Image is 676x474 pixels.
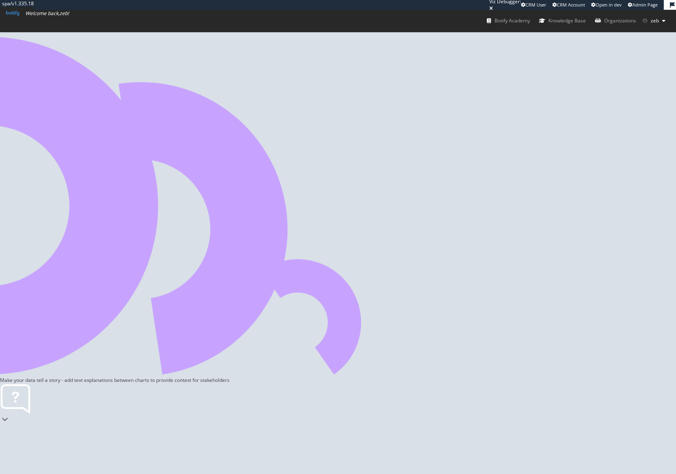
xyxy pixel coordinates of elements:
a: CRM Account [552,2,585,8]
div: Organizations [595,17,636,25]
a: Knowledge Base [539,10,586,32]
div: Knowledge Base [539,17,586,25]
span: zeb [651,17,659,24]
a: Open in dev [591,2,622,8]
span: CRM User [526,2,546,8]
span: Welcome back, zeb ! [25,10,69,17]
a: Botify Academy [487,10,530,32]
span: Admin Page [632,2,658,8]
span: Open in dev [596,2,622,8]
div: Botify Academy [487,17,530,25]
a: CRM User [521,2,546,8]
button: zeb [636,14,672,27]
span: CRM Account [557,2,585,8]
a: Organizations [595,10,636,32]
a: Admin Page [628,2,658,8]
